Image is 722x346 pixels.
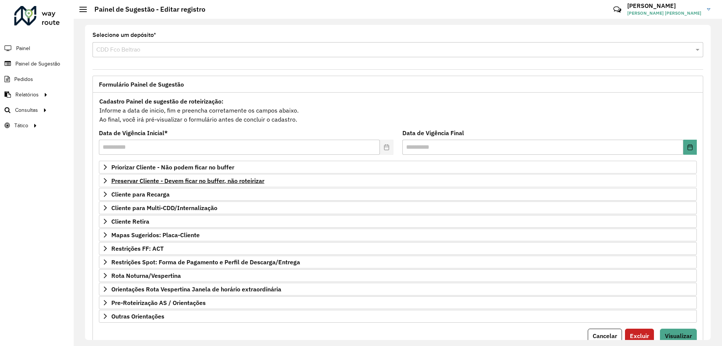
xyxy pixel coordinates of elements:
[99,188,697,201] a: Cliente para Recarga
[99,98,223,105] strong: Cadastro Painel de sugestão de roteirização:
[99,296,697,309] a: Pre-Roteirização AS / Orientações
[111,178,264,184] span: Preservar Cliente - Devem ficar no buffer, não roteirizar
[111,259,300,265] span: Restrições Spot: Forma de Pagamento e Perfil de Descarga/Entrega
[588,329,622,343] button: Cancelar
[609,2,625,18] a: Contato Rápido
[111,273,181,279] span: Rota Noturna/Vespertina
[627,10,701,17] span: [PERSON_NAME] [PERSON_NAME]
[99,269,697,282] a: Rota Noturna/Vespertina
[99,229,697,241] a: Mapas Sugeridos: Placa-Cliente
[87,5,205,14] h2: Painel de Sugestão - Editar registro
[99,201,697,214] a: Cliente para Multi-CDD/Internalização
[111,286,281,292] span: Orientações Rota Vespertina Janela de horário extraordinária
[111,245,164,251] span: Restrições FF: ACT
[99,96,697,124] div: Informe a data de inicio, fim e preencha corretamente os campos abaixo. Ao final, você irá pré-vi...
[99,242,697,255] a: Restrições FF: ACT
[111,232,200,238] span: Mapas Sugeridos: Placa-Cliente
[99,174,697,187] a: Preservar Cliente - Devem ficar no buffer, não roteirizar
[99,161,697,174] a: Priorizar Cliente - Não podem ficar no buffer
[99,215,697,228] a: Cliente Retira
[625,329,654,343] button: Excluir
[99,256,697,268] a: Restrições Spot: Forma de Pagamento e Perfil de Descarga/Entrega
[111,300,206,306] span: Pre-Roteirização AS / Orientações
[99,310,697,323] a: Outras Orientações
[111,164,234,170] span: Priorizar Cliente - Não podem ficar no buffer
[14,122,28,130] span: Tático
[99,81,184,87] span: Formulário Painel de Sugestão
[402,128,464,137] label: Data de Vigência Final
[111,205,217,211] span: Cliente para Multi-CDD/Internalização
[660,329,697,343] button: Visualizar
[14,75,33,83] span: Pedidos
[16,44,30,52] span: Painel
[99,128,168,137] label: Data de Vigência Inicial
[627,2,701,9] h3: [PERSON_NAME]
[593,332,617,340] span: Cancelar
[111,218,149,224] span: Cliente Retira
[93,30,156,40] label: Selecione um depósito
[15,106,38,114] span: Consultas
[15,91,39,99] span: Relatórios
[683,140,697,155] button: Choose Date
[111,191,170,197] span: Cliente para Recarga
[111,313,164,319] span: Outras Orientações
[630,332,649,340] span: Excluir
[15,60,60,68] span: Painel de Sugestão
[99,283,697,296] a: Orientações Rota Vespertina Janela de horário extraordinária
[665,332,692,340] span: Visualizar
